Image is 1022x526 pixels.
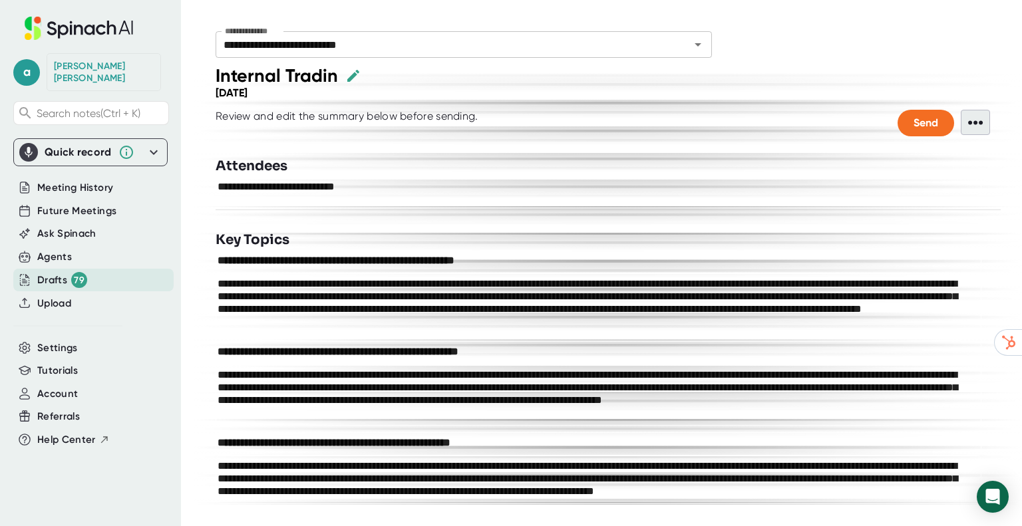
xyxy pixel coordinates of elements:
div: Quick record [19,139,162,166]
button: Tutorials [37,363,78,378]
button: Upload [37,296,71,311]
div: Drafts [37,272,87,288]
div: Quick record [45,146,112,159]
div: Internal Tradin [216,65,338,86]
button: Drafts 79 [37,272,87,288]
h3: Key Topics [216,230,289,250]
button: Account [37,386,78,402]
div: Review and edit the summary below before sending. [216,110,478,136]
button: Open [689,35,707,54]
span: Search notes (Ctrl + K) [37,107,140,120]
div: Open Intercom Messenger [977,481,1009,513]
h3: Attendees [216,156,287,176]
button: Help Center [37,432,110,448]
div: [DATE] [216,86,248,99]
div: 79 [71,272,87,288]
button: Agents [37,249,72,265]
span: Send [914,116,938,129]
span: a [13,59,40,86]
span: Help Center [37,432,96,448]
button: Meeting History [37,180,113,196]
button: Settings [37,340,78,356]
span: ••• [961,110,990,135]
button: Future Meetings [37,203,116,219]
button: Referrals [37,409,80,424]
button: Send [898,110,954,136]
button: Ask Spinach [37,226,96,241]
div: Audrey Pleva [54,61,154,84]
